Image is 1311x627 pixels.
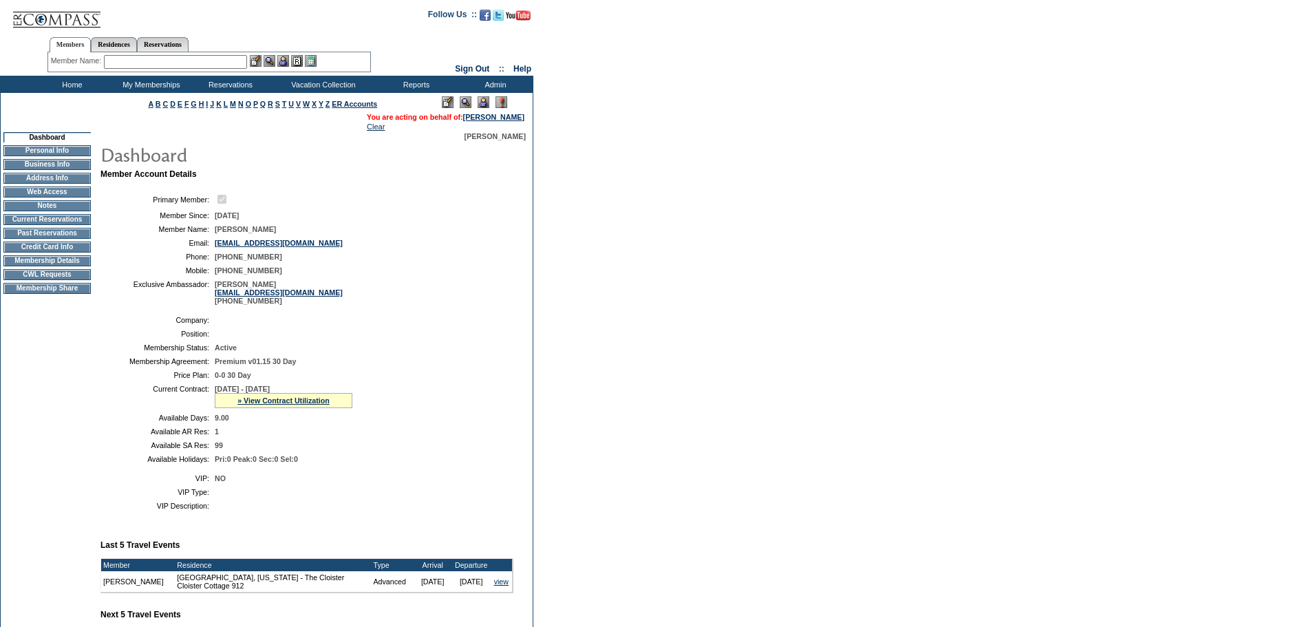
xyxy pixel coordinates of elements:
[367,123,385,131] a: Clear
[264,55,275,67] img: View
[3,200,91,211] td: Notes
[372,559,414,571] td: Type
[106,343,209,352] td: Membership Status:
[237,396,330,405] a: » View Contract Utilization
[312,100,317,108] a: X
[106,427,209,436] td: Available AR Res:
[106,225,209,233] td: Member Name:
[305,55,317,67] img: b_calculator.gif
[100,540,180,550] b: Last 5 Travel Events
[332,100,377,108] a: ER Accounts
[499,64,504,74] span: ::
[162,100,168,108] a: C
[106,357,209,365] td: Membership Agreement:
[506,10,531,21] img: Subscribe to our YouTube Channel
[215,211,239,220] span: [DATE]
[3,269,91,280] td: CWL Requests
[454,76,533,93] td: Admin
[493,14,504,22] a: Follow us on Twitter
[3,283,91,294] td: Membership Share
[414,571,452,592] td: [DATE]
[91,37,137,52] a: Residences
[175,559,371,571] td: Residence
[319,100,323,108] a: Y
[106,474,209,482] td: VIP:
[178,100,182,108] a: E
[191,100,196,108] a: G
[3,173,91,184] td: Address Info
[106,253,209,261] td: Phone:
[149,100,153,108] a: A
[277,55,289,67] img: Impersonate
[3,228,91,239] td: Past Reservations
[230,100,236,108] a: M
[199,100,204,108] a: H
[375,76,454,93] td: Reports
[367,113,524,121] span: You are acting on behalf of:
[463,113,524,121] a: [PERSON_NAME]
[106,502,209,510] td: VIP Description:
[215,266,282,275] span: [PHONE_NUMBER]
[106,193,209,206] td: Primary Member:
[478,96,489,108] img: Impersonate
[137,37,189,52] a: Reservations
[3,132,91,142] td: Dashboard
[493,10,504,21] img: Follow us on Twitter
[50,37,92,52] a: Members
[495,96,507,108] img: Log Concern/Member Elevation
[452,559,491,571] td: Departure
[106,441,209,449] td: Available SA Res:
[215,239,343,247] a: [EMAIL_ADDRESS][DOMAIN_NAME]
[215,225,276,233] span: [PERSON_NAME]
[100,140,375,168] img: pgTtlDashboard.gif
[253,100,258,108] a: P
[480,14,491,22] a: Become our fan on Facebook
[215,343,237,352] span: Active
[268,76,375,93] td: Vacation Collection
[296,100,301,108] a: V
[215,371,251,379] span: 0-0 30 Day
[494,577,509,586] a: view
[303,100,310,108] a: W
[215,385,270,393] span: [DATE] - [DATE]
[513,64,531,74] a: Help
[106,316,209,324] td: Company:
[3,214,91,225] td: Current Reservations
[215,455,298,463] span: Pri:0 Peak:0 Sec:0 Sel:0
[106,488,209,496] td: VIP Type:
[3,255,91,266] td: Membership Details
[215,414,229,422] span: 9.00
[210,100,214,108] a: J
[101,559,175,571] td: Member
[268,100,273,108] a: R
[452,571,491,592] td: [DATE]
[465,132,526,140] span: [PERSON_NAME]
[106,414,209,422] td: Available Days:
[260,100,266,108] a: Q
[106,371,209,379] td: Price Plan:
[3,145,91,156] td: Personal Info
[224,100,228,108] a: L
[101,571,175,592] td: [PERSON_NAME]
[31,76,110,93] td: Home
[414,559,452,571] td: Arrival
[215,441,223,449] span: 99
[106,239,209,247] td: Email:
[460,96,471,108] img: View Mode
[184,100,189,108] a: F
[51,55,104,67] div: Member Name:
[156,100,161,108] a: B
[215,474,226,482] span: NO
[3,159,91,170] td: Business Info
[106,455,209,463] td: Available Holidays:
[3,242,91,253] td: Credit Card Info
[480,10,491,21] img: Become our fan on Facebook
[215,280,343,305] span: [PERSON_NAME] [PHONE_NUMBER]
[275,100,280,108] a: S
[175,571,371,592] td: [GEOGRAPHIC_DATA], [US_STATE] - The Cloister Cloister Cottage 912
[246,100,251,108] a: O
[106,330,209,338] td: Position:
[215,357,296,365] span: Premium v01.15 30 Day
[215,427,219,436] span: 1
[106,385,209,408] td: Current Contract:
